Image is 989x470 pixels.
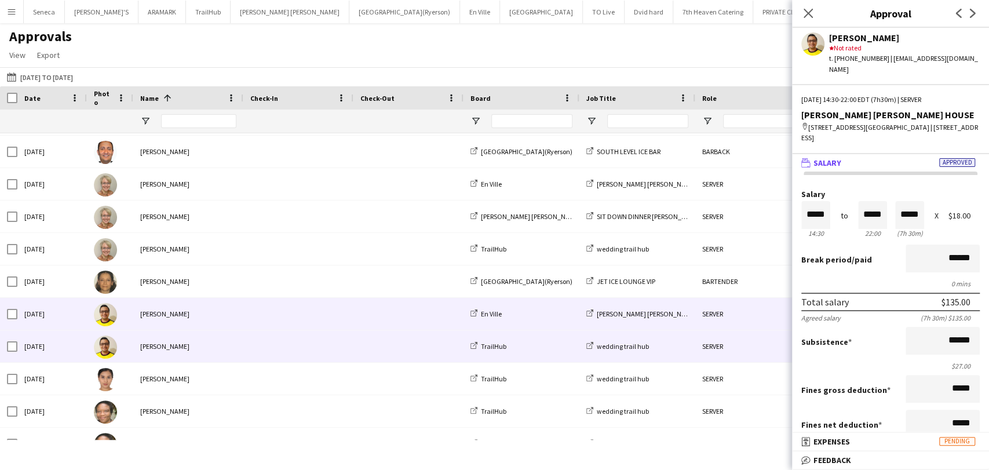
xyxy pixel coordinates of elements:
a: JET ICE LOUNGE VIP [586,277,655,286]
a: wedding trail hub [586,342,649,351]
a: [PERSON_NAME] [PERSON_NAME] [470,212,581,221]
button: [GEOGRAPHIC_DATA] [500,1,583,23]
div: SERVER [695,168,811,200]
div: [DATE] [17,136,87,167]
label: Fines gross deduction [801,385,891,395]
div: [DATE] [17,265,87,297]
span: [GEOGRAPHIC_DATA](Ryerson) [481,277,572,286]
button: TrailHub [186,1,231,23]
img: Carlos Rodriguez [94,141,117,164]
button: [DATE] to [DATE] [5,70,75,84]
button: Open Filter Menu [470,116,481,126]
div: SERVER [695,363,811,395]
span: wedding trail hub [597,342,649,351]
img: Christine Rieck [94,173,117,196]
span: View [9,50,25,60]
button: Seneca [24,1,65,23]
div: [DATE] [17,233,87,265]
a: [PERSON_NAME] [PERSON_NAME] [470,439,581,448]
span: wedding trail hub [597,374,649,383]
div: [DATE] [17,395,87,427]
button: 7th Heaven Catering [673,1,753,23]
img: Michelle Roman [94,368,117,391]
div: SERVER [695,298,811,330]
span: TrailHub [481,245,506,253]
mat-expansion-panel-header: ExpensesPending [792,433,989,450]
button: [PERSON_NAME]'S [65,1,138,23]
button: Open Filter Menu [586,116,597,126]
a: SOUTH LEVEL ICE BAR [586,147,660,156]
button: [GEOGRAPHIC_DATA](Ryerson) [349,1,460,23]
a: View [5,48,30,63]
div: [STREET_ADDRESS][GEOGRAPHIC_DATA] | [STREET_ADDRESS] [801,122,980,143]
span: wedding trail hub [597,407,649,416]
mat-expansion-panel-header: Feedback [792,451,989,469]
input: Board Filter Input [491,114,572,128]
input: Name Filter Input [161,114,236,128]
a: SIT DOWN DINNER [PERSON_NAME] [PERSON_NAME] [586,212,751,221]
a: wedding trail hub [586,374,649,383]
a: Export [32,48,64,63]
span: JET ICE LOUNGE VIP [597,277,655,286]
img: Jonathan Rafael [94,336,117,359]
img: Christine Rieck [94,206,117,229]
img: Jonathan Rafael [94,303,117,326]
div: [PERSON_NAME] [PERSON_NAME] HOUSE [801,110,980,120]
div: BARTENDER [695,265,811,297]
div: 7h 30m [895,229,924,238]
div: 22:00 [858,229,887,238]
span: [PERSON_NAME] [PERSON_NAME] HOUSE [597,180,719,188]
div: SERVER [695,395,811,427]
button: PRIVATE CLIENTS [753,1,822,23]
span: Feedback [813,455,851,465]
div: [DATE] [17,201,87,232]
span: Role [702,94,717,103]
div: [PERSON_NAME] [133,330,243,362]
span: Break period [801,254,852,265]
label: Fines net deduction [801,420,882,430]
span: wedding trail hub [597,245,649,253]
span: SIT DOWN DINNER [PERSON_NAME] [PERSON_NAME] [597,439,751,448]
div: 0 mins [801,279,980,288]
a: wedding trail hub [586,407,649,416]
div: BARBACK [695,136,811,167]
span: Name [140,94,159,103]
span: [PERSON_NAME] [PERSON_NAME] HOUSE [597,309,719,318]
span: Date [24,94,41,103]
a: TrailHub [470,407,506,416]
div: t. [PHONE_NUMBER] | [EMAIL_ADDRESS][DOMAIN_NAME] [829,53,980,74]
div: [PERSON_NAME] [133,265,243,297]
div: Agreed salary [801,314,841,322]
label: Salary [801,190,980,199]
div: [DATE] 14:30-22:00 EDT (7h30m) | SERVER [801,94,980,105]
label: Subsistence [801,337,852,347]
div: [PERSON_NAME] [133,298,243,330]
span: Photo [94,89,112,107]
button: Open Filter Menu [140,116,151,126]
div: [DATE] [17,363,87,395]
span: Pending [939,437,975,446]
div: Total salary [801,296,849,308]
div: [DATE] [17,298,87,330]
img: Petagay Dixon [94,433,117,456]
span: Approved [939,158,975,167]
span: SIT DOWN DINNER [PERSON_NAME] [PERSON_NAME] [597,212,751,221]
div: [PERSON_NAME] [133,395,243,427]
a: [PERSON_NAME] [PERSON_NAME] HOUSE [586,180,719,188]
a: TrailHub [470,374,506,383]
input: Role Filter Input [723,114,804,128]
img: Claudia Forero [94,271,117,294]
a: [PERSON_NAME] [PERSON_NAME] HOUSE [586,309,719,318]
div: (7h 30m) $135.00 [921,314,980,322]
div: $18.00 [948,212,980,220]
span: Check-Out [360,94,395,103]
button: [PERSON_NAME] [PERSON_NAME] [231,1,349,23]
a: [GEOGRAPHIC_DATA](Ryerson) [470,277,572,286]
div: to [841,212,848,220]
div: [PERSON_NAME] [133,363,243,395]
span: TrailHub [481,342,506,351]
span: [PERSON_NAME] [PERSON_NAME] [481,212,581,221]
span: Expenses [813,436,850,447]
div: [PERSON_NAME] [133,233,243,265]
a: SIT DOWN DINNER [PERSON_NAME] [PERSON_NAME] [586,439,751,448]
